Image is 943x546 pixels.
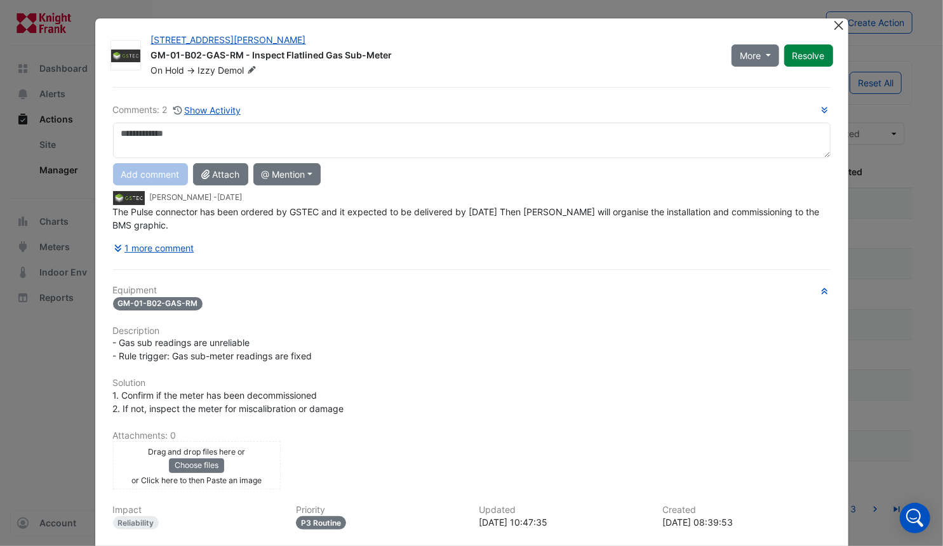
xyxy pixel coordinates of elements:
div: GM-01-B02-GAS-RM - Inspect Flatlined Gas Sub-Meter [151,49,716,64]
h6: Updated [479,505,648,516]
span: 1. Confirm if the meter has been decommissioned 2. If not, inspect the meter for miscalibration o... [113,390,344,414]
button: Attach [193,163,248,185]
small: Drag and drop files here or [148,447,245,456]
h6: Equipment [113,285,831,296]
span: Izzy [198,65,216,76]
button: Show Activity [173,103,242,117]
div: P3 Routine [296,516,346,529]
span: Demol [218,64,259,77]
h6: Attachments: 0 [113,430,831,441]
div: [DATE] 08:39:53 [662,516,831,529]
div: Reliability [113,516,159,529]
h6: Solution [113,378,831,389]
div: Open Intercom Messenger [900,503,930,533]
button: More [732,44,779,67]
h6: Description [113,326,831,336]
img: GSTEC [113,191,145,205]
h6: Impact [113,505,281,516]
span: GM-01-B02-GAS-RM [113,297,203,310]
img: GSTEC [111,50,140,62]
small: [PERSON_NAME] - [150,192,243,203]
h6: Priority [296,505,464,516]
button: Close [833,18,846,32]
span: More [740,49,761,62]
span: 2025-09-17 10:47:35 [218,192,243,202]
a: [STREET_ADDRESS][PERSON_NAME] [151,34,306,45]
small: or Click here to then Paste an image [131,476,262,485]
div: Comments: 2 [113,103,242,117]
button: Choose files [169,458,224,472]
span: - Gas sub readings are unreliable - Rule trigger: Gas sub-meter readings are fixed [113,337,312,361]
button: Resolve [784,44,833,67]
span: The Pulse connector has been ordered by GSTEC and it expected to be delivered by [DATE] Then [PER... [113,206,822,230]
button: @ Mention [253,163,321,185]
h6: Created [662,505,831,516]
span: On Hold [151,65,185,76]
span: -> [187,65,196,76]
button: 1 more comment [113,237,195,259]
div: [DATE] 10:47:35 [479,516,648,529]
